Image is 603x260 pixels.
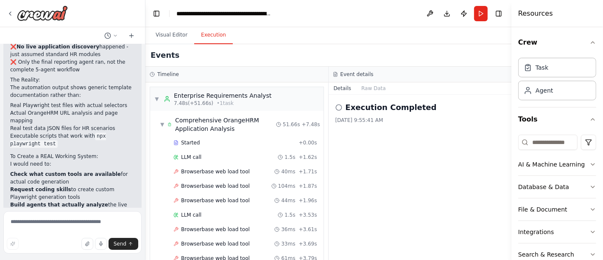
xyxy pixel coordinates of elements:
span: + 1.62s [299,154,317,161]
li: to create custom Playwright generation tools [10,186,135,201]
span: 44ms [281,197,295,204]
button: Raw Data [356,82,391,94]
span: 51.66s [283,121,300,128]
nav: breadcrumb [176,9,272,18]
h2: Events [151,49,179,61]
span: LLM call [181,212,201,218]
span: 36ms [281,226,295,233]
button: Click to speak your automation idea [95,238,107,250]
code: npx playwright test [10,133,106,148]
span: + 0.00s [299,139,317,146]
h4: Resources [518,8,553,19]
span: + 3.53s [299,212,317,218]
span: + 1.71s [299,168,317,175]
img: Logo [17,6,68,21]
div: Crew [518,54,596,107]
div: AI & Machine Learning [518,160,585,169]
span: Comprehensive OrangeHRM Application Analysis [175,116,276,133]
span: 1.5s [285,212,295,218]
li: Real Playwright test files with actual selectors [10,102,135,109]
button: Execution [194,26,233,44]
span: + 3.69s [299,240,317,247]
button: File & Document [518,198,596,220]
span: 104ms [278,183,296,189]
span: 1.5s [285,154,295,161]
span: Browserbase web load tool [181,240,250,247]
span: ▼ [160,121,164,128]
button: Switch to previous chat [101,31,121,41]
span: Browserbase web load tool [181,197,250,204]
h2: To Create a REAL Working System: [10,153,135,160]
span: 33ms [281,240,295,247]
span: + 1.96s [299,197,317,204]
h3: Timeline [157,71,179,78]
span: + 3.61s [299,226,317,233]
span: 7.48s (+51.66s) [174,100,213,107]
button: Visual Editor [149,26,194,44]
li: for actual code generation [10,170,135,186]
button: AI & Machine Learning [518,153,596,175]
p: I would need to: [10,160,135,168]
strong: Check what custom tools are available [10,171,121,177]
button: Crew [518,31,596,54]
span: + 1.87s [299,183,317,189]
button: Hide left sidebar [151,8,162,20]
h2: The Reality: [10,76,135,84]
strong: Request coding skills [10,187,71,192]
span: Started [181,139,200,146]
button: Start a new chat [125,31,138,41]
div: Search & Research [518,250,574,259]
span: LLM call [181,154,201,161]
li: Executable scripts that work with [10,132,135,147]
h3: Event details [341,71,374,78]
span: Browserbase web load tool [181,183,250,189]
span: 40ms [281,168,295,175]
div: Agent [536,86,553,95]
li: Real test data JSON files for HR scenarios [10,124,135,132]
span: ▼ [154,96,159,102]
p: The automation output shows generic template documentation rather than: [10,84,135,99]
button: Tools [518,107,596,131]
div: [DATE] 9:55:41 AM [335,117,505,124]
li: Actual OrangeHRM URL analysis and page mapping [10,109,135,124]
div: Database & Data [518,183,569,191]
strong: No live application discovery [17,44,99,50]
button: Details [329,82,357,94]
li: the live OrangeHRM demo site [10,201,135,216]
div: Task [536,63,548,72]
div: Enterprise Requirements Analyst [174,91,271,100]
div: Integrations [518,228,554,236]
button: Improve this prompt [7,238,19,250]
span: Send [114,240,126,247]
strong: Build agents that actually analyze [10,202,108,208]
span: + 7.48s [301,121,320,128]
button: Integrations [518,221,596,243]
span: Browserbase web load tool [181,168,250,175]
button: Database & Data [518,176,596,198]
button: Hide right sidebar [493,8,505,20]
span: Browserbase web load tool [181,226,250,233]
button: Upload files [81,238,93,250]
button: Send [109,238,138,250]
span: • 1 task [217,100,234,107]
h2: Execution Completed [346,102,437,113]
div: File & Document [518,205,567,214]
